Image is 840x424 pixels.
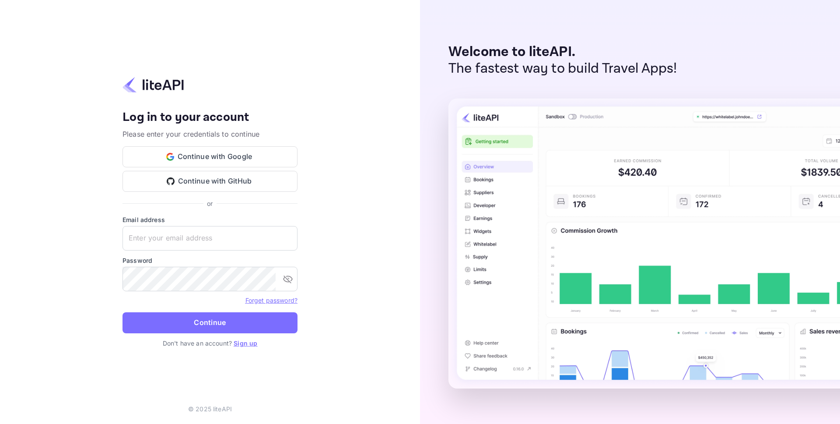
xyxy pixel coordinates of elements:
[122,215,297,224] label: Email address
[122,256,297,265] label: Password
[122,129,297,139] p: Please enter your credentials to continue
[188,404,232,413] p: © 2025 liteAPI
[122,76,184,93] img: liteapi
[245,297,297,304] a: Forget password?
[207,199,213,208] p: or
[122,312,297,333] button: Continue
[279,270,297,288] button: toggle password visibility
[448,44,677,60] p: Welcome to liteAPI.
[234,339,257,347] a: Sign up
[122,110,297,125] h4: Log in to your account
[122,226,297,251] input: Enter your email address
[122,339,297,348] p: Don't have an account?
[448,60,677,77] p: The fastest way to build Travel Apps!
[245,296,297,304] a: Forget password?
[122,146,297,167] button: Continue with Google
[122,171,297,192] button: Continue with GitHub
